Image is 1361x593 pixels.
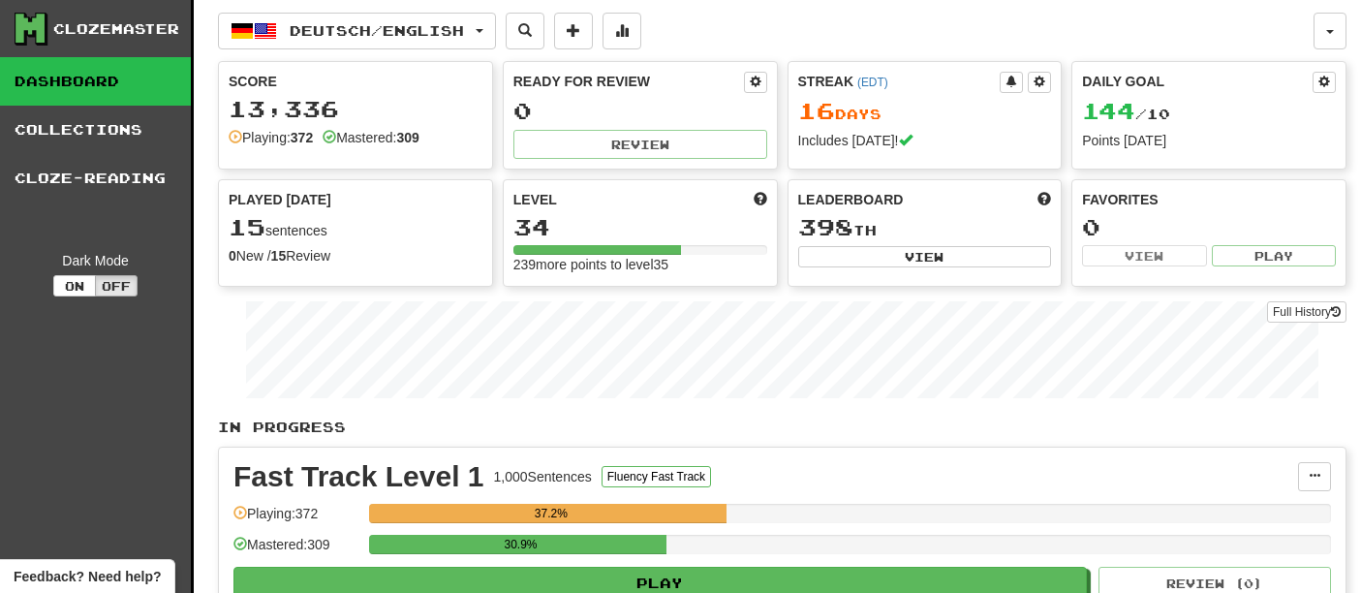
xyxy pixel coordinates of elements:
[1082,72,1313,93] div: Daily Goal
[1267,301,1346,323] a: Full History
[603,13,641,49] button: More stats
[1082,215,1336,239] div: 0
[1082,190,1336,209] div: Favorites
[798,72,1001,91] div: Streak
[1082,131,1336,150] div: Points [DATE]
[494,467,592,486] div: 1,000 Sentences
[754,190,767,209] span: Score more points to level up
[1082,106,1170,122] span: / 10
[375,535,666,554] div: 30.9%
[375,504,727,523] div: 37.2%
[229,246,482,265] div: New / Review
[53,275,96,296] button: On
[233,535,359,567] div: Mastered: 309
[513,72,744,91] div: Ready for Review
[229,248,236,264] strong: 0
[229,215,482,240] div: sentences
[291,130,313,145] strong: 372
[229,97,482,121] div: 13,336
[218,418,1346,437] p: In Progress
[396,130,418,145] strong: 309
[506,13,544,49] button: Search sentences
[857,76,888,89] a: (EDT)
[290,22,464,39] span: Deutsch / English
[229,213,265,240] span: 15
[513,130,767,159] button: Review
[513,255,767,274] div: 239 more points to level 35
[1212,245,1336,266] button: Play
[513,215,767,239] div: 34
[323,128,419,147] div: Mastered:
[15,251,176,270] div: Dark Mode
[14,567,161,586] span: Open feedback widget
[229,190,331,209] span: Played [DATE]
[1037,190,1051,209] span: This week in points, UTC
[798,97,835,124] span: 16
[53,19,179,39] div: Clozemaster
[798,213,853,240] span: 398
[1082,97,1135,124] span: 144
[798,190,904,209] span: Leaderboard
[233,504,359,536] div: Playing: 372
[229,72,482,91] div: Score
[798,131,1052,150] div: Includes [DATE]!
[798,215,1052,240] div: th
[218,13,496,49] button: Deutsch/English
[229,128,313,147] div: Playing:
[798,99,1052,124] div: Day s
[271,248,287,264] strong: 15
[513,190,557,209] span: Level
[798,246,1052,267] button: View
[95,275,138,296] button: Off
[233,462,484,491] div: Fast Track Level 1
[602,466,711,487] button: Fluency Fast Track
[513,99,767,123] div: 0
[1082,245,1206,266] button: View
[554,13,593,49] button: Add sentence to collection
